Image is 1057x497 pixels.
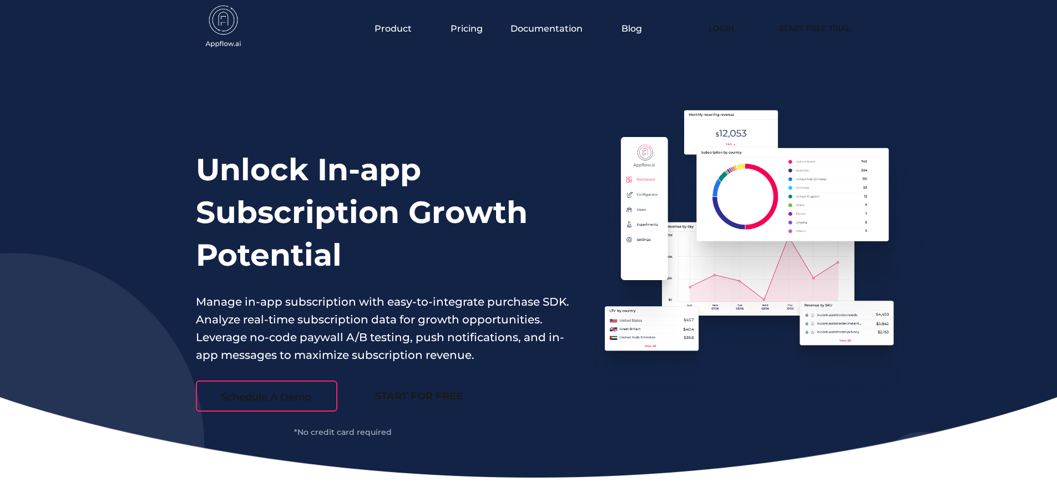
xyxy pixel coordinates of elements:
div: *No credit card required [196,428,490,436]
a: Pricing [451,23,483,34]
span: Documentation [510,23,583,34]
a: Blog [621,23,642,34]
a: Schedule A Demo [196,381,337,412]
h1: Unlock In-app Subscription Growth Potential [196,148,570,276]
span: Product [375,23,412,34]
a: Start Free Trial [767,16,862,40]
p: Manage in-app subscription with easy-to-integrate purchase SDK. Analyze real-time subscription da... [196,293,570,364]
img: appflow.ai-logo [196,6,251,50]
button: Documentation [510,23,594,34]
button: Product [375,23,423,34]
a: Login [692,16,751,40]
a: START FOR FREE [348,381,490,412]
